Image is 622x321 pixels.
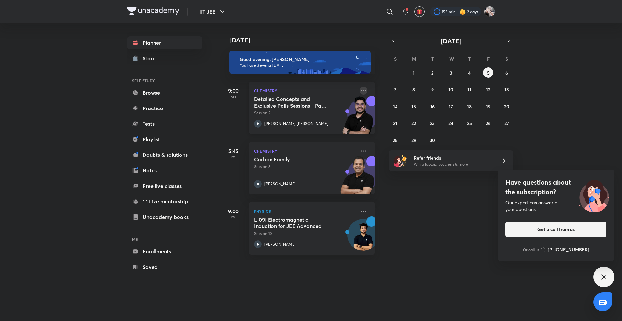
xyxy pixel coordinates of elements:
[486,103,490,109] abbr: September 19, 2025
[484,6,495,17] img: Navin Raj
[264,241,296,247] p: [PERSON_NAME]
[394,154,407,167] img: referral
[427,101,438,111] button: September 16, 2025
[409,135,419,145] button: September 29, 2025
[127,195,202,208] a: 1:1 Live mentorship
[464,67,475,78] button: September 4, 2025
[417,9,422,15] img: avatar
[414,6,425,17] button: avatar
[340,156,375,201] img: unacademy
[413,70,415,76] abbr: September 1, 2025
[127,36,202,49] a: Planner
[427,135,438,145] button: September 30, 2025
[340,96,375,141] img: unacademy
[220,155,246,159] p: PM
[254,110,356,116] p: Session 2
[254,216,335,229] h5: L-09| Electromagnetic Induction for JEE Advanced
[254,164,356,170] p: Session 3
[411,137,416,143] abbr: September 29, 2025
[127,75,202,86] h6: SELF STUDY
[127,117,202,130] a: Tests
[254,156,335,163] h5: Carbon Family
[229,36,382,44] h4: [DATE]
[127,52,202,65] a: Store
[430,120,435,126] abbr: September 23, 2025
[127,102,202,115] a: Practice
[254,231,356,236] p: Session 10
[467,86,471,93] abbr: September 11, 2025
[254,147,356,155] p: Chemistry
[127,260,202,273] a: Saved
[398,36,504,45] button: [DATE]
[487,56,490,62] abbr: Friday
[240,63,365,68] p: You have 3 events [DATE]
[264,181,296,187] p: [PERSON_NAME]
[411,120,416,126] abbr: September 22, 2025
[393,120,397,126] abbr: September 21, 2025
[412,56,416,62] abbr: Monday
[127,234,202,245] h6: ME
[412,86,415,93] abbr: September 8, 2025
[390,118,400,128] button: September 21, 2025
[487,70,490,76] abbr: September 5, 2025
[390,135,400,145] button: September 28, 2025
[409,67,419,78] button: September 1, 2025
[390,101,400,111] button: September 14, 2025
[467,103,472,109] abbr: September 18, 2025
[448,86,453,93] abbr: September 10, 2025
[505,70,508,76] abbr: September 6, 2025
[523,247,539,253] p: Or call us
[427,67,438,78] button: September 2, 2025
[127,148,202,161] a: Doubts & solutions
[414,155,493,161] h6: Refer friends
[393,103,397,109] abbr: September 14, 2025
[459,8,466,15] img: streak
[449,56,454,62] abbr: Wednesday
[427,84,438,95] button: September 9, 2025
[483,118,493,128] button: September 26, 2025
[348,223,379,254] img: Avatar
[431,70,433,76] abbr: September 2, 2025
[254,87,356,95] p: Chemistry
[393,137,397,143] abbr: September 28, 2025
[504,120,509,126] abbr: September 27, 2025
[541,246,589,253] a: [PHONE_NUMBER]
[486,120,490,126] abbr: September 26, 2025
[430,137,435,143] abbr: September 30, 2025
[127,7,179,15] img: Company Logo
[240,56,365,62] h6: Good evening, [PERSON_NAME]
[390,84,400,95] button: September 7, 2025
[127,164,202,177] a: Notes
[127,7,179,17] a: Company Logo
[504,86,509,93] abbr: September 13, 2025
[220,147,246,155] h5: 5:45
[254,207,356,215] p: Physics
[409,84,419,95] button: September 8, 2025
[394,86,396,93] abbr: September 7, 2025
[127,245,202,258] a: Enrollments
[431,86,434,93] abbr: September 9, 2025
[449,103,453,109] abbr: September 17, 2025
[127,86,202,99] a: Browse
[505,222,606,237] button: Get a call from us
[254,96,335,109] h5: Detailed Concepts and Exclusive Polls Sessions - Part 2
[220,215,246,219] p: PM
[414,161,493,167] p: Win a laptop, vouchers & more
[548,246,589,253] h6: [PHONE_NUMBER]
[501,101,512,111] button: September 20, 2025
[505,200,606,212] div: Our expert can answer all your questions
[441,37,462,45] span: [DATE]
[464,101,475,111] button: September 18, 2025
[427,118,438,128] button: September 23, 2025
[573,178,614,212] img: ttu_illustration_new.svg
[409,101,419,111] button: September 15, 2025
[467,120,472,126] abbr: September 25, 2025
[486,86,490,93] abbr: September 12, 2025
[431,56,434,62] abbr: Tuesday
[501,118,512,128] button: September 27, 2025
[127,133,202,146] a: Playlist
[448,120,453,126] abbr: September 24, 2025
[446,84,456,95] button: September 10, 2025
[505,178,606,197] h4: Have questions about the subscription?
[446,67,456,78] button: September 3, 2025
